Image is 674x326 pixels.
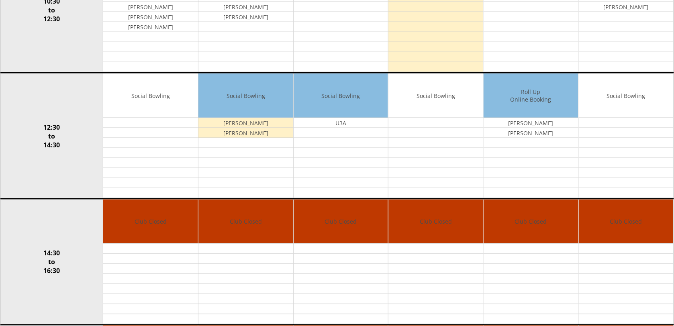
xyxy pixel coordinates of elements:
td: [PERSON_NAME] [198,128,293,138]
td: [PERSON_NAME] [103,2,198,12]
td: Club Closed [198,200,293,244]
td: 12:30 to 14:30 [0,73,103,199]
td: Social Bowling [103,73,198,118]
td: Social Bowling [388,73,483,118]
td: [PERSON_NAME] [484,118,578,128]
td: [PERSON_NAME] [484,128,578,138]
td: Social Bowling [294,73,388,118]
td: [PERSON_NAME] [103,22,198,32]
td: Club Closed [103,200,198,244]
td: Club Closed [388,200,483,244]
td: 14:30 to 16:30 [0,199,103,325]
td: U3A [294,118,388,128]
td: [PERSON_NAME] [579,2,674,12]
td: [PERSON_NAME] [198,118,293,128]
td: [PERSON_NAME] [103,12,198,22]
td: Club Closed [579,200,674,244]
td: Club Closed [484,200,578,244]
td: Club Closed [294,200,388,244]
td: Social Bowling [579,73,674,118]
td: Roll Up Online Booking [484,73,578,118]
td: [PERSON_NAME] [198,12,293,22]
td: Social Bowling [198,73,293,118]
td: [PERSON_NAME] [198,2,293,12]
